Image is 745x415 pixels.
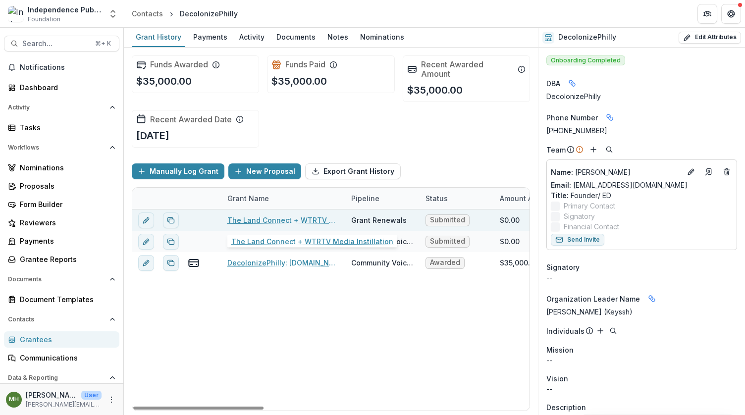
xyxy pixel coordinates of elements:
a: DecolonizePhilly- WeTheRevolution.Tv- "Sparking Our Hood" Original Series [227,236,339,247]
div: Pipeline [345,188,420,209]
a: Dashboard [4,79,119,96]
button: Open Activity [4,100,119,115]
p: [PERSON_NAME] (Keyssh) [546,307,737,317]
p: [PERSON_NAME][EMAIL_ADDRESS][DOMAIN_NAME] [26,400,102,409]
div: Form Builder [20,199,111,209]
p: $35,000.00 [136,74,192,89]
button: Duplicate proposal [163,255,179,271]
div: Proposals [20,181,111,191]
a: Grant History [132,28,185,47]
div: ⌘ + K [93,38,113,49]
div: Community Voices [351,236,414,247]
button: New Proposal [228,163,301,179]
div: Tasks [20,122,111,133]
span: Primary Contact [564,201,615,211]
div: Status [420,193,454,204]
button: Open Data & Reporting [4,370,119,386]
span: Signatory [546,262,580,272]
span: Submitted [430,216,465,224]
img: Independence Public Media Foundation [8,6,24,22]
button: Manually Log Grant [132,163,224,179]
p: $35,000.00 [407,83,463,98]
div: Status [420,188,494,209]
div: Grant Name [221,188,345,209]
h2: Recent Awarded Amount [421,60,514,79]
a: Contacts [128,6,167,21]
div: Pipeline [345,193,385,204]
a: Go to contact [701,164,717,180]
a: Grantee Reports [4,251,119,267]
p: [PERSON_NAME] [26,390,77,400]
div: Dashboard [20,82,111,93]
span: Title : [551,191,569,200]
button: Deletes [721,166,733,178]
p: [PERSON_NAME] [551,167,681,177]
div: Amount Awarded [494,188,568,209]
span: Data & Reporting [8,374,106,381]
span: Description [546,402,586,413]
a: Documents [272,28,319,47]
div: $35,000.00 [500,258,539,268]
span: Email: [551,181,571,189]
button: Open Documents [4,271,119,287]
p: -- [546,355,737,365]
button: Partners [697,4,717,24]
a: Name: [PERSON_NAME] [551,167,681,177]
a: Nominations [4,159,119,176]
span: Name : [551,168,573,176]
div: Payments [189,30,231,44]
button: edit [138,212,154,228]
button: view-payments [188,257,200,269]
h2: DecolonizePhilly [558,33,616,42]
div: Payments [20,236,111,246]
a: Email: [EMAIL_ADDRESS][DOMAIN_NAME] [551,180,688,190]
button: Search [603,144,615,156]
button: More [106,394,117,406]
button: Edit [685,166,697,178]
span: Signatory [564,211,595,221]
div: Reviewers [20,217,111,228]
nav: breadcrumb [128,6,242,21]
p: Founder/ ED [551,190,733,201]
div: $0.00 [500,236,520,247]
button: Add [594,325,606,337]
div: Contacts [132,8,163,19]
a: Payments [4,233,119,249]
button: Search [607,325,619,337]
div: Nominations [356,30,408,44]
button: Send Invite [551,234,604,246]
a: Notes [323,28,352,47]
button: Edit Attributes [679,32,741,44]
p: $35,000.00 [271,74,327,89]
p: Team [546,145,566,155]
div: Community Voices [351,258,414,268]
div: Amount Awarded [494,193,564,204]
h2: Funds Paid [285,60,325,69]
div: Grant Name [221,193,275,204]
a: Activity [235,28,268,47]
button: edit [138,255,154,271]
a: Grantees [4,331,119,348]
span: Organization Leader Name [546,294,640,304]
div: Grantees [20,334,111,345]
a: DecolonizePhilly: [DOMAIN_NAME] [227,258,339,268]
span: Onboarding Completed [546,55,625,65]
span: Notifications [20,63,115,72]
a: Proposals [4,178,119,194]
button: Search... [4,36,119,52]
div: Communications [20,353,111,363]
span: Foundation [28,15,60,24]
span: Activity [8,104,106,111]
button: Duplicate proposal [163,234,179,250]
div: Grant Renewals [351,215,407,225]
span: Phone Number [546,112,598,123]
span: Financial Contact [564,221,619,232]
a: Reviewers [4,214,119,231]
button: Open Contacts [4,311,119,327]
button: Linked binding [602,109,618,125]
span: Vision [546,373,568,384]
button: Add [587,144,599,156]
button: edit [138,234,154,250]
